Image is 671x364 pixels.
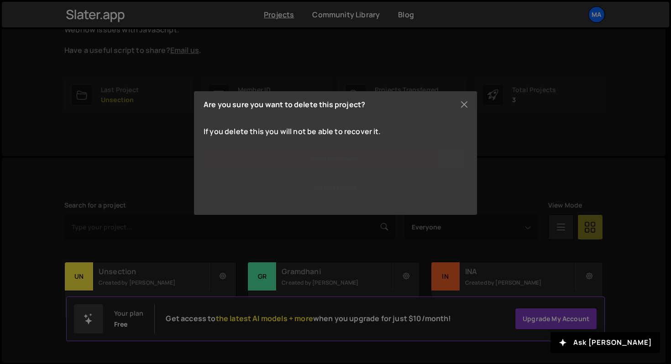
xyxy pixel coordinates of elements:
input: Delete anyways [204,148,467,170]
button: Ask [PERSON_NAME] [550,332,660,353]
h5: Are you sure you want to delete this project? [204,101,365,108]
button: Do not delete [204,177,467,198]
button: Close [457,98,471,111]
p: If you delete this you will not be able to recover it. [204,126,467,136]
